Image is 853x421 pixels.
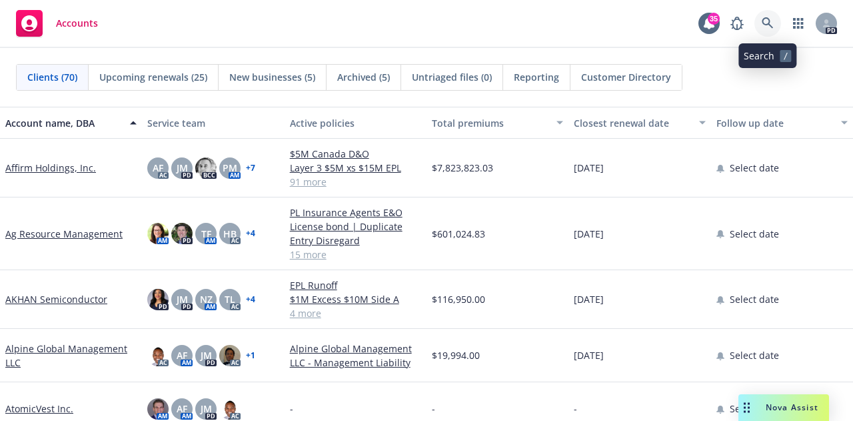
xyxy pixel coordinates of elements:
[201,227,211,241] span: TF
[177,402,187,416] span: AF
[147,289,169,310] img: photo
[290,278,421,292] a: EPL Runoff
[195,157,217,179] img: photo
[11,5,103,42] a: Accounts
[724,10,750,37] a: Report a Bug
[432,161,493,175] span: $7,823,823.03
[568,107,710,139] button: Closest renewal date
[432,227,485,241] span: $601,024.83
[574,402,577,416] span: -
[432,116,548,130] div: Total premiums
[730,348,779,362] span: Select date
[290,292,421,306] a: $1M Excess $10M Side A
[290,116,421,130] div: Active policies
[290,248,421,262] a: 15 more
[5,116,122,130] div: Account name, DBA
[412,70,492,84] span: Untriaged files (0)
[290,306,421,320] a: 4 more
[223,227,237,241] span: HB
[171,223,193,244] img: photo
[246,164,255,172] a: + 7
[574,161,604,175] span: [DATE]
[153,161,163,175] span: AF
[730,292,779,306] span: Select date
[574,227,604,241] span: [DATE]
[514,70,559,84] span: Reporting
[432,292,485,306] span: $116,950.00
[730,227,779,241] span: Select date
[177,348,187,362] span: AF
[147,223,169,244] img: photo
[716,116,833,130] div: Follow up date
[5,402,73,416] a: AtomicVest Inc.
[225,292,235,306] span: TL
[219,398,241,420] img: photo
[27,70,77,84] span: Clients (70)
[426,107,568,139] button: Total premiums
[5,292,107,306] a: AKHAN Semiconductor
[574,292,604,306] span: [DATE]
[730,402,779,416] span: Select date
[432,348,480,362] span: $19,994.00
[738,394,829,421] button: Nova Assist
[290,175,421,189] a: 91 more
[177,161,188,175] span: JM
[574,116,690,130] div: Closest renewal date
[708,13,720,25] div: 35
[738,394,755,421] div: Drag to move
[200,292,213,306] span: NZ
[290,205,421,220] a: PL Insurance Agents E&O
[290,147,421,161] a: $5M Canada D&O
[285,107,426,139] button: Active policies
[142,107,284,139] button: Service team
[290,220,421,248] a: License bond | Duplicate Entry Disregard
[5,342,137,370] a: Alpine Global Management LLC
[337,70,390,84] span: Archived (5)
[147,345,169,366] img: photo
[201,348,212,362] span: JM
[147,116,279,130] div: Service team
[290,342,421,370] a: Alpine Global Management LLC - Management Liability
[246,296,255,304] a: + 4
[574,348,604,362] span: [DATE]
[99,70,207,84] span: Upcoming renewals (25)
[246,352,255,360] a: + 1
[754,10,781,37] a: Search
[5,227,123,241] a: Ag Resource Management
[581,70,671,84] span: Customer Directory
[147,398,169,420] img: photo
[290,402,293,416] span: -
[219,345,241,366] img: photo
[785,10,812,37] a: Switch app
[223,161,237,175] span: PM
[711,107,853,139] button: Follow up date
[177,292,188,306] span: JM
[5,161,96,175] a: Affirm Holdings, Inc.
[766,402,818,413] span: Nova Assist
[229,70,315,84] span: New businesses (5)
[246,230,255,238] a: + 4
[201,402,212,416] span: JM
[56,18,98,29] span: Accounts
[432,402,435,416] span: -
[730,161,779,175] span: Select date
[290,161,421,175] a: Layer 3 $5M xs $15M EPL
